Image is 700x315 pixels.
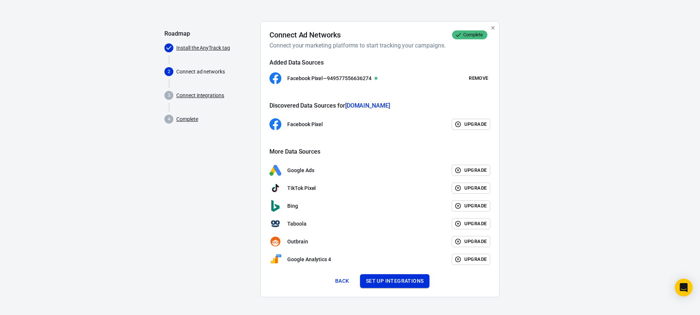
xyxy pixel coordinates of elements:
p: Facebook Pixel — 949577556636274 [287,75,372,82]
text: 4 [168,117,170,122]
div: Open Intercom Messenger [675,279,693,296]
h5: Added Data Sources [269,59,490,66]
h5: Discovered Data Sources for [269,102,490,109]
span: [DOMAIN_NAME] [345,102,390,109]
button: Remove [467,73,490,84]
text: 2 [168,69,170,74]
h6: Connect your marketing platforms to start tracking your campaigns. [269,41,487,50]
button: Upgrade [452,119,491,130]
p: TikTok Pixel [287,184,316,192]
button: Upgrade [452,183,491,194]
p: Outbrain [287,238,308,246]
p: Facebook Pixel [287,121,323,128]
button: Back [330,274,354,288]
p: Connect ad networks [176,68,254,76]
button: Set up integrations [360,274,430,288]
text: 3 [168,93,170,98]
button: Upgrade [452,254,491,265]
span: Complete [460,31,486,39]
h5: More Data Sources [269,148,490,155]
p: Taboola [287,220,307,228]
button: Upgrade [452,165,491,176]
button: Upgrade [452,236,491,247]
p: Bing [287,202,298,210]
h4: Connect Ad Networks [269,30,341,39]
a: Install the AnyTrack tag [176,44,230,52]
button: Upgrade [452,218,491,230]
p: Google Ads [287,167,314,174]
a: Connect integrations [176,92,224,99]
button: Upgrade [452,200,491,212]
h5: Roadmap [164,30,254,37]
p: Google Analytics 4 [287,256,331,263]
a: Complete [176,115,198,123]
